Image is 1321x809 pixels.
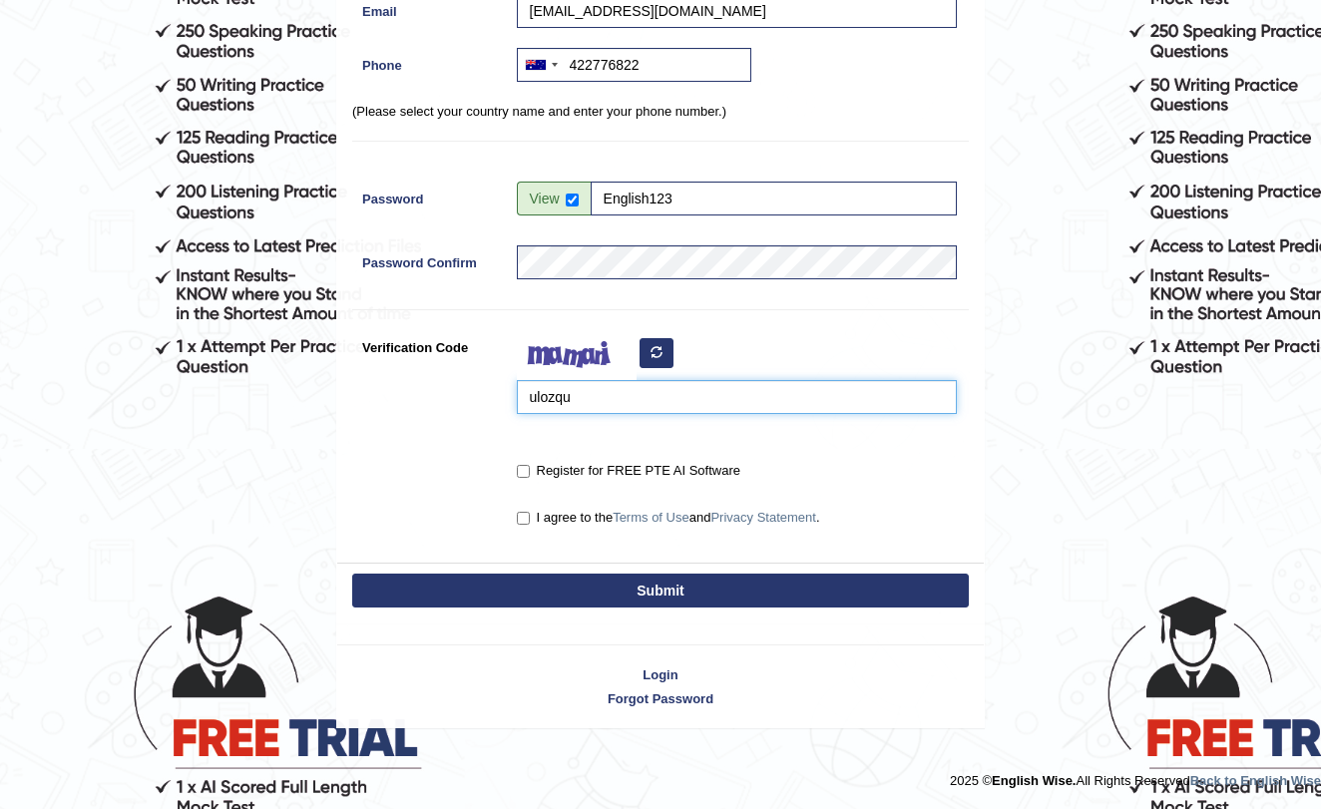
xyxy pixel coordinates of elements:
input: Show/Hide Password [566,194,579,206]
strong: English Wise. [992,773,1076,788]
label: Password Confirm [352,245,507,272]
label: Phone [352,48,507,75]
input: I agree to theTerms of UseandPrivacy Statement. [517,512,530,525]
label: Register for FREE PTE AI Software [517,461,740,481]
div: Australia: +61 [518,49,564,81]
a: Privacy Statement [710,510,816,525]
label: Verification Code [352,330,507,357]
button: Submit [352,574,969,607]
a: Forgot Password [337,689,984,708]
input: Register for FREE PTE AI Software [517,465,530,478]
a: Back to English Wise [1190,773,1321,788]
label: I agree to the and . [517,508,820,528]
label: Password [352,182,507,208]
p: (Please select your country name and enter your phone number.) [352,102,969,121]
a: Terms of Use [613,510,689,525]
div: 2025 © All Rights Reserved [950,761,1321,790]
input: +61 412 345 678 [517,48,751,82]
a: Login [337,665,984,684]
